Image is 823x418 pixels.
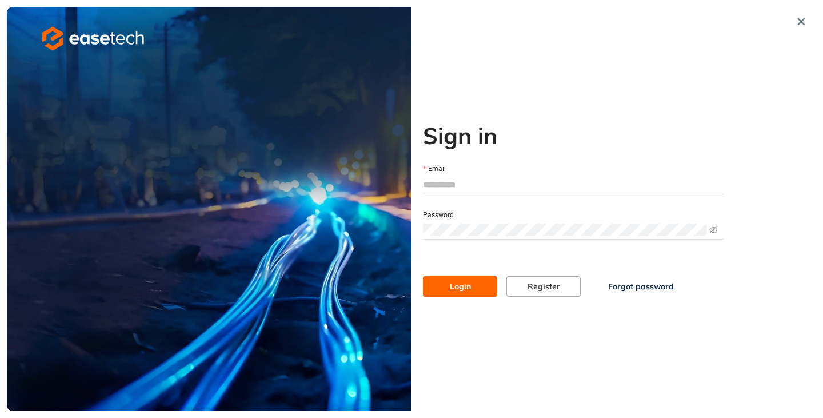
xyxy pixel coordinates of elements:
[709,226,717,234] span: eye-invisible
[423,276,497,297] button: Login
[423,164,446,174] label: Email
[423,176,724,193] input: Email
[528,280,560,293] span: Register
[608,280,674,293] span: Forgot password
[450,280,471,293] span: Login
[423,224,707,236] input: Password
[423,210,454,221] label: Password
[423,122,724,149] h2: Sign in
[590,276,692,297] button: Forgot password
[7,7,411,411] img: cover image
[506,276,581,297] button: Register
